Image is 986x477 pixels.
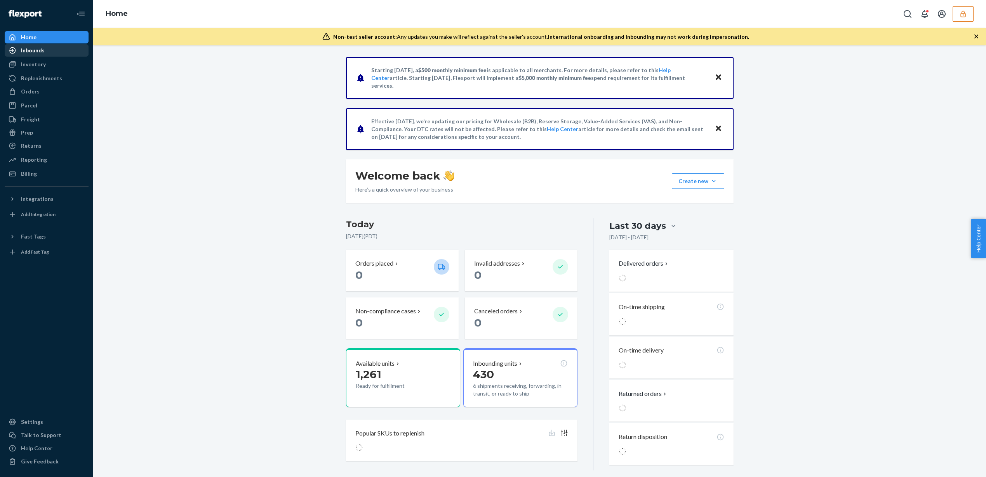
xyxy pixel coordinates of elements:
[346,218,578,231] h3: Today
[356,382,428,390] p: Ready for fulfillment
[474,316,482,329] span: 0
[971,219,986,258] button: Help Center
[5,416,89,428] a: Settings
[346,297,459,339] button: Non-compliance cases 0
[356,359,395,368] p: Available units
[355,429,424,438] p: Popular SKUs to replenish
[21,142,42,150] div: Returns
[474,307,518,316] p: Canceled orders
[21,88,40,95] div: Orders
[21,458,59,465] div: Give Feedback
[619,389,668,398] button: Returned orders
[18,5,34,12] span: Chat
[21,195,54,203] div: Integrations
[473,382,568,397] p: 6 shipments receiving, forwarding, in transit, or ready to ship
[465,297,577,339] button: Canceled orders 0
[99,3,134,25] ol: breadcrumbs
[21,249,49,255] div: Add Fast Tag
[5,58,89,71] a: Inventory
[5,168,89,180] a: Billing
[355,259,393,268] p: Orders placed
[474,268,482,282] span: 0
[9,10,42,18] img: Flexport logo
[5,208,89,221] a: Add Integration
[21,170,37,178] div: Billing
[5,72,89,85] a: Replenishments
[713,123,723,135] button: Close
[73,6,89,22] button: Close Navigation
[900,6,915,22] button: Open Search Box
[473,368,494,381] span: 430
[21,116,40,123] div: Freight
[619,432,667,441] p: Return disposition
[713,72,723,83] button: Close
[5,193,89,205] button: Integrations
[355,169,454,183] h1: Welcome back
[346,232,578,240] p: [DATE] ( PDT )
[355,268,363,282] span: 0
[518,74,591,81] span: $5,000 monthly minimum fee
[371,66,707,90] p: Starting [DATE], a is applicable to all merchants. For more details, please refer to this article...
[5,99,89,112] a: Parcel
[5,455,89,468] button: Give Feedback
[355,307,416,316] p: Non-compliance cases
[474,259,520,268] p: Invalid addresses
[418,67,487,73] span: $500 monthly minimum fee
[619,302,665,311] p: On-time shipping
[21,33,37,41] div: Home
[5,85,89,98] a: Orders
[609,233,649,241] p: [DATE] - [DATE]
[21,444,52,452] div: Help Center
[21,129,33,137] div: Prep
[371,118,707,141] p: Effective [DATE], we're updating our pricing for Wholesale (B2B), Reserve Storage, Value-Added Se...
[5,230,89,243] button: Fast Tags
[355,316,363,329] span: 0
[5,442,89,455] a: Help Center
[5,246,89,258] a: Add Fast Tag
[21,418,43,426] div: Settings
[356,368,381,381] span: 1,261
[333,33,749,41] div: Any updates you make will reflect against the seller's account.
[21,211,56,218] div: Add Integration
[619,346,664,355] p: On-time delivery
[465,250,577,291] button: Invalid addresses 0
[346,348,460,407] button: Available units1,261Ready for fulfillment
[5,126,89,139] a: Prep
[672,173,724,189] button: Create new
[21,156,47,164] div: Reporting
[5,429,89,441] button: Talk to Support
[346,250,459,291] button: Orders placed 0
[106,9,128,18] a: Home
[21,102,37,109] div: Parcel
[5,31,89,43] a: Home
[934,6,949,22] button: Open account menu
[21,47,45,54] div: Inbounds
[355,186,454,194] p: Here’s a quick overview of your business
[5,154,89,166] a: Reporting
[548,33,749,40] span: International onboarding and inbounding may not work during impersonation.
[547,126,578,132] a: Help Center
[21,431,61,439] div: Talk to Support
[5,113,89,126] a: Freight
[21,60,46,68] div: Inventory
[473,359,517,368] p: Inbounding units
[619,259,670,268] button: Delivered orders
[917,6,932,22] button: Open notifications
[443,170,454,181] img: hand-wave emoji
[5,140,89,152] a: Returns
[609,220,666,232] div: Last 30 days
[5,44,89,57] a: Inbounds
[463,348,577,407] button: Inbounding units4306 shipments receiving, forwarding, in transit, or ready to ship
[21,233,46,240] div: Fast Tags
[333,33,397,40] span: Non-test seller account:
[21,74,62,82] div: Replenishments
